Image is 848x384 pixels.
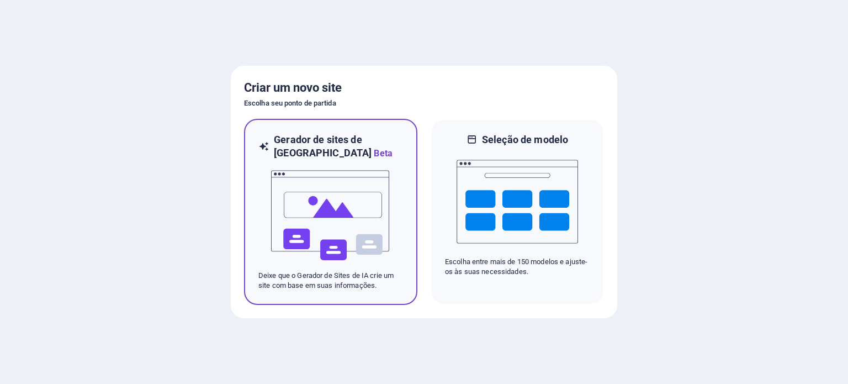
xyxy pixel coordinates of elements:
div: Gerador de sites de [GEOGRAPHIC_DATA]BetaaiDeixe que o Gerador de Sites de IA crie um site com ba... [244,119,417,305]
div: Seleção de modeloEscolha entre mais de 150 modelos e ajuste-os às suas necessidades. [431,119,604,305]
font: Criar um novo site [244,81,342,94]
font: Escolha seu ponto de partida [244,99,336,107]
img: ai [270,160,391,271]
font: Escolha entre mais de 150 modelos e ajuste-os às suas necessidades. [445,257,587,276]
font: Beta [374,148,393,159]
font: Deixe que o Gerador de Sites de IA crie um site com base em suas informações. [258,271,394,290]
font: Seleção de modelo [482,134,568,145]
font: Gerador de sites de [GEOGRAPHIC_DATA] [274,134,372,159]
